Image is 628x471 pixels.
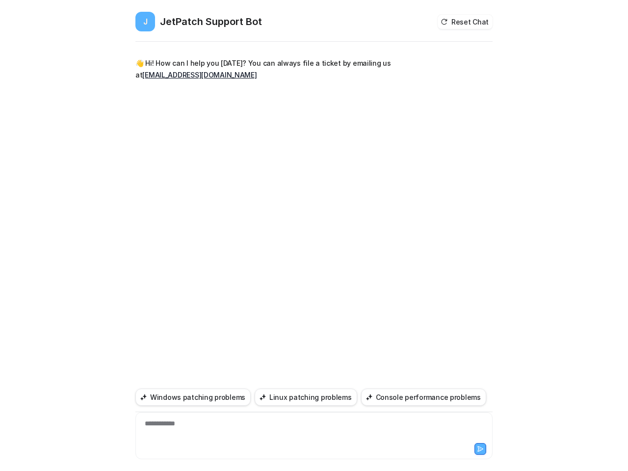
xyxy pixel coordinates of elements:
[160,15,262,28] h2: JetPatch Support Bot
[135,57,422,81] p: 👋 Hi! How can I help you [DATE]? You can always file a ticket by emailing us at
[135,389,251,406] button: Windows patching problems
[255,389,357,406] button: Linux patching problems
[361,389,486,406] button: Console performance problems
[135,12,155,31] span: J
[438,15,493,29] button: Reset Chat
[142,71,257,79] a: [EMAIL_ADDRESS][DOMAIN_NAME]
